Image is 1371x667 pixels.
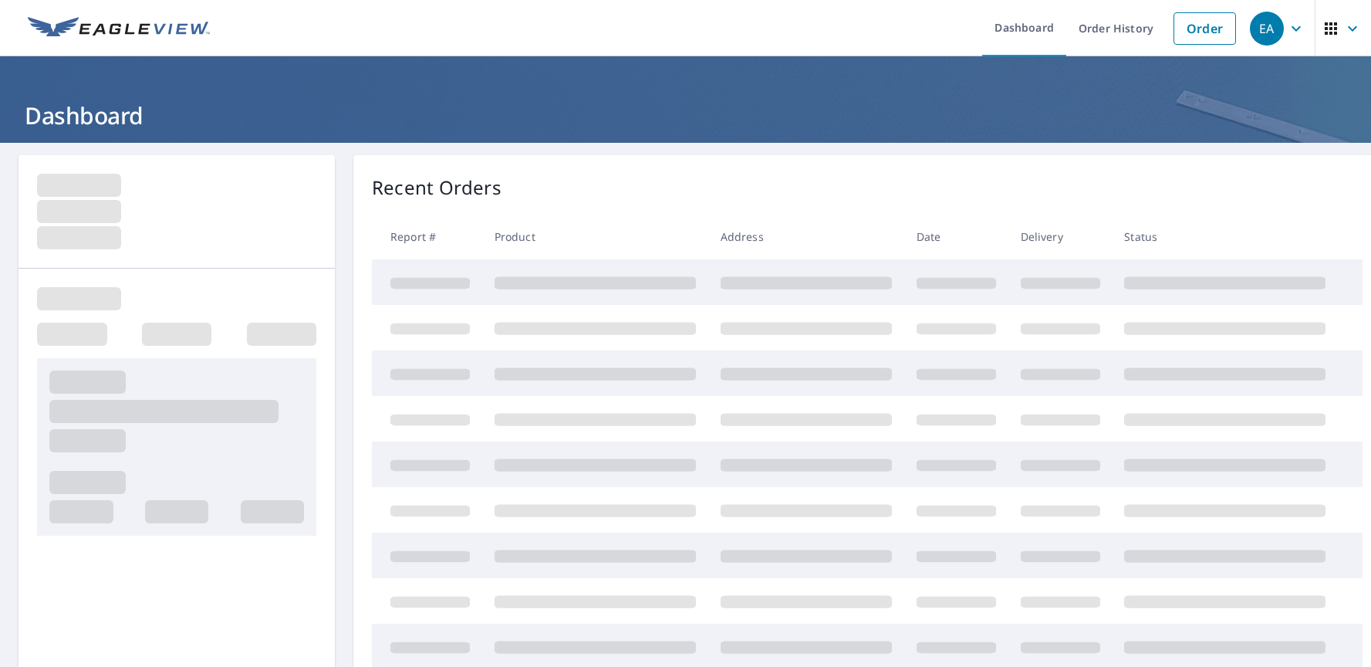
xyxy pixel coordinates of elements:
[19,100,1352,131] h1: Dashboard
[1112,214,1338,259] th: Status
[482,214,708,259] th: Product
[1173,12,1236,45] a: Order
[372,174,501,201] p: Recent Orders
[1008,214,1113,259] th: Delivery
[28,17,210,40] img: EV Logo
[708,214,904,259] th: Address
[372,214,482,259] th: Report #
[1250,12,1284,46] div: EA
[904,214,1008,259] th: Date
